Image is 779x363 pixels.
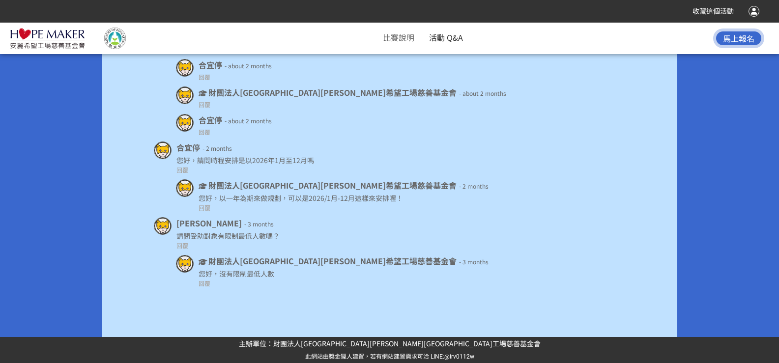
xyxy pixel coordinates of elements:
span: 回覆 [176,241,188,250]
span: 回覆 [199,279,210,287]
a: 比賽說明 [383,31,414,43]
span: [PERSON_NAME] [176,217,242,229]
a: 此網站由獎金獵人建置，若有網站建置需求 [305,353,417,360]
span: 馬上報名 [723,32,754,44]
a: @irv0112w [444,353,474,360]
img: 2025「小夢想．大志氣」追夢計畫 [10,28,86,49]
span: 回覆 [176,166,188,174]
a: 活動 Q&A [429,31,463,43]
span: 合宜停 [199,114,222,126]
span: 可洽 LINE: [305,353,474,360]
span: 回覆 [199,203,210,212]
span: 回覆 [199,100,210,109]
div: 您好，沒有限制最低人數 [199,269,626,279]
span: - 2 months [202,144,232,152]
span: - about 2 months [459,89,506,97]
span: 回覆 [199,128,210,136]
div: 請問受助對象有限制最低人數嗎？ [176,231,626,241]
span: - 3 months [244,220,274,228]
img: 教育部國民及學前教育署 [90,28,140,49]
span: 財團法人[GEOGRAPHIC_DATA][PERSON_NAME]希望工場慈善基金會 [208,86,457,98]
span: - 2 months [459,182,489,190]
span: - about 2 months [225,61,272,70]
span: 財團法人[GEOGRAPHIC_DATA][PERSON_NAME]希望工場慈善基金會 [208,179,457,191]
button: 馬上報名 [713,28,764,48]
span: 合宜停 [176,141,200,153]
span: 財團法人[GEOGRAPHIC_DATA][PERSON_NAME]希望工場慈善基金會 [208,255,457,267]
div: 您好，請問時程安排是以2026年1月至12月嗎 [176,155,626,166]
span: - about 2 months [225,116,272,125]
span: 收藏這個活動 [692,7,734,15]
span: 合宜停 [199,59,222,71]
span: - 3 months [459,257,489,266]
span: 回覆 [199,73,210,81]
div: 您好，以一年為期來做規劃，可以是2026/1月-12月這樣來安排喔！ [199,193,626,203]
